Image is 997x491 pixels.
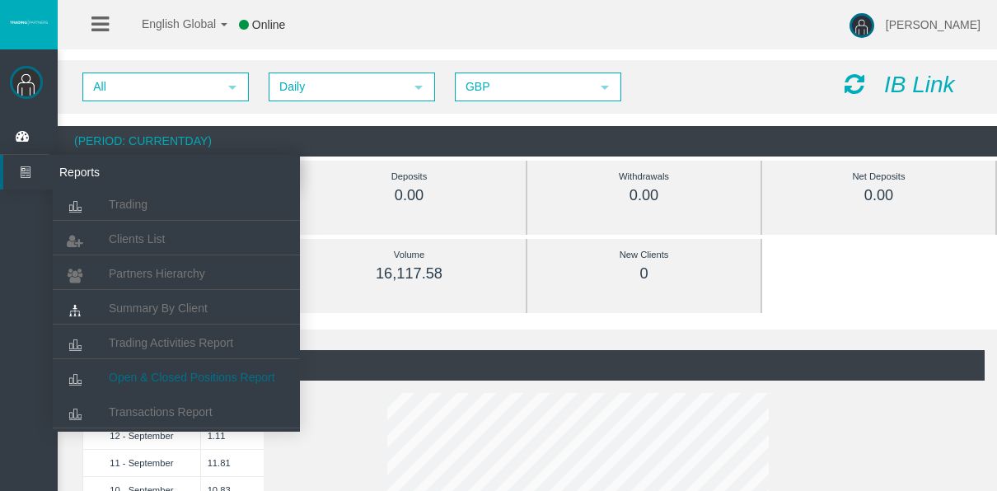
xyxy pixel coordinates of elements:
[456,74,590,100] span: GBP
[120,17,216,30] span: English Global
[47,155,208,189] span: Reports
[270,74,404,100] span: Daily
[412,81,425,94] span: select
[109,405,213,419] span: Transactions Report
[564,167,723,186] div: Withdrawals
[884,72,955,97] i: IB Link
[3,155,300,189] a: Reports
[109,302,208,315] span: Summary By Client
[109,198,147,211] span: Trading
[53,397,300,427] a: Transactions Report
[53,189,300,219] a: Trading
[109,336,233,349] span: Trading Activities Report
[53,224,300,254] a: Clients List
[564,264,723,283] div: 0
[53,293,300,323] a: Summary By Client
[83,449,201,476] td: 11 - September
[53,328,300,358] a: Trading Activities Report
[109,267,205,280] span: Partners Hierarchy
[850,13,874,38] img: user-image
[845,72,864,96] i: Reload Dashboard
[83,422,201,449] td: 12 - September
[53,259,300,288] a: Partners Hierarchy
[252,18,285,31] span: Online
[200,449,264,476] td: 11.81
[330,186,489,205] div: 0.00
[564,245,723,264] div: New Clients
[53,362,300,392] a: Open & Closed Positions Report
[799,186,958,205] div: 0.00
[564,186,723,205] div: 0.00
[200,422,264,449] td: 1.11
[58,126,997,157] div: (Period: CurrentDay)
[226,81,239,94] span: select
[330,264,489,283] div: 16,117.58
[886,18,981,31] span: [PERSON_NAME]
[330,245,489,264] div: Volume
[70,350,985,381] div: (Period: Daily)
[109,232,165,245] span: Clients List
[330,167,489,186] div: Deposits
[84,74,218,100] span: All
[799,167,958,186] div: Net Deposits
[598,81,611,94] span: select
[8,19,49,26] img: logo.svg
[109,371,275,384] span: Open & Closed Positions Report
